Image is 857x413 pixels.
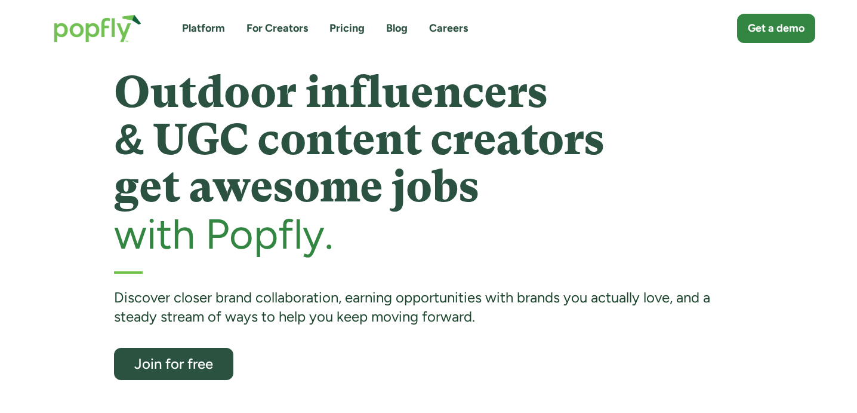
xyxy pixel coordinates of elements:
[429,21,468,36] a: Careers
[114,211,744,257] h2: with Popfly.
[737,14,815,43] a: Get a demo
[182,21,225,36] a: Platform
[114,348,233,380] a: Join for free
[246,21,308,36] a: For Creators
[329,21,365,36] a: Pricing
[42,2,153,54] a: home
[386,21,408,36] a: Blog
[748,21,804,36] div: Get a demo
[125,356,223,371] div: Join for free
[114,69,744,211] h1: Outdoor influencers & UGC content creators get awesome jobs
[114,288,744,327] div: Discover closer brand collaboration, earning opportunities with brands you actually love, and a s...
